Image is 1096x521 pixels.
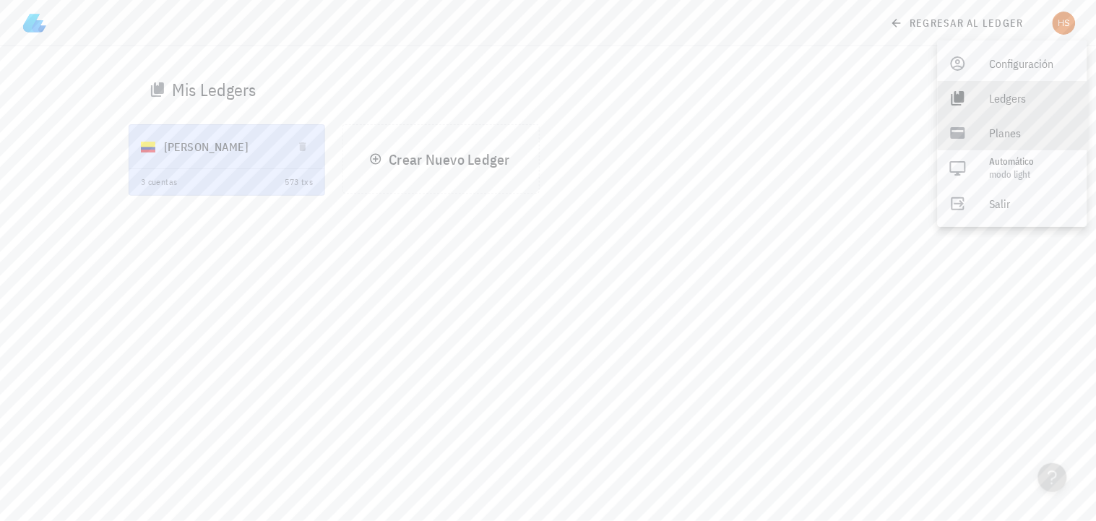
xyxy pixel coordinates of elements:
[990,189,1076,218] div: Salir
[990,49,1076,78] div: Configuración
[164,128,281,165] div: [PERSON_NAME]
[893,17,1024,30] span: regresar al ledger
[372,150,510,169] span: Crear Nuevo Ledger
[361,146,522,172] button: Crear Nuevo Ledger
[881,10,1035,36] a: regresar al ledger
[990,156,1076,168] div: Automático
[990,168,1031,181] span: modo Light
[1053,12,1076,35] div: avatar
[990,84,1076,113] div: Ledgers
[23,12,46,35] img: LedgiFi
[990,119,1076,147] div: Planes
[141,175,178,189] div: 3 cuentas
[285,175,313,189] div: 573 txs
[172,78,256,101] div: Mis Ledgers
[141,139,155,154] div: COP-icon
